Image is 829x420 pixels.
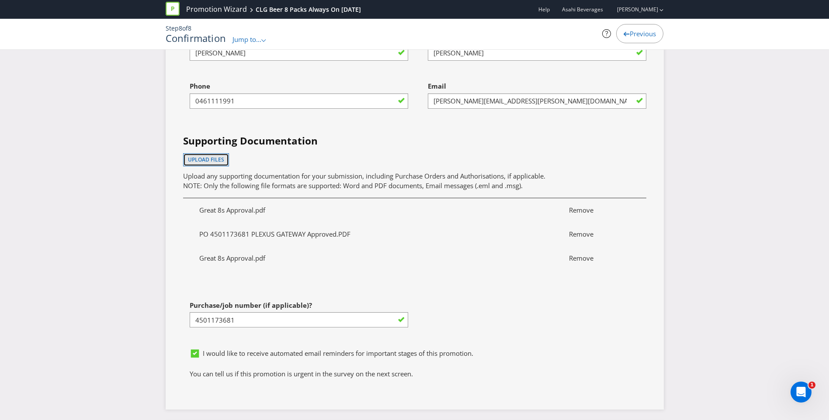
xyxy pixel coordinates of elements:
[428,82,446,90] span: Email
[232,35,261,44] span: Jump to...
[182,24,188,32] span: of
[183,172,545,180] span: Upload any supporting documentation for your submission, including Purchase Orders and Authorisat...
[183,134,646,148] h4: Supporting Documentation
[188,156,224,163] span: Upload files
[166,33,226,43] h1: Confirmation
[188,24,191,32] span: 8
[562,254,636,263] span: Remove
[203,349,473,358] span: I would like to receive automated email reminders for important stages of this promotion.
[562,206,636,215] span: Remove
[608,6,658,13] a: [PERSON_NAME]
[562,6,603,13] span: Asahi Beverages
[166,24,179,32] span: Step
[193,206,562,215] p: Great 8s Approval.pdf
[183,181,523,190] span: NOTE: Only the following file formats are supported: Word and PDF documents, Email messages (.eml...
[562,230,636,239] span: Remove
[791,382,812,403] iframe: Intercom live chat
[808,382,815,389] span: 1
[179,24,182,32] span: 8
[190,301,312,310] span: Purchase/job number (if applicable)?
[190,82,210,90] span: Phone
[190,369,640,379] p: You can tell us if this promotion is urgent in the survey on the next screen.
[630,29,656,38] span: Previous
[193,254,562,263] p: Great 8s Approval.pdf
[183,153,229,166] button: Upload files
[186,4,247,14] a: Promotion Wizard
[538,6,550,13] a: Help
[193,230,562,239] p: PO 4501173681 PLEXUS GATEWAY Approved.PDF
[256,5,361,14] div: CLG Beer 8 Packs Always On [DATE]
